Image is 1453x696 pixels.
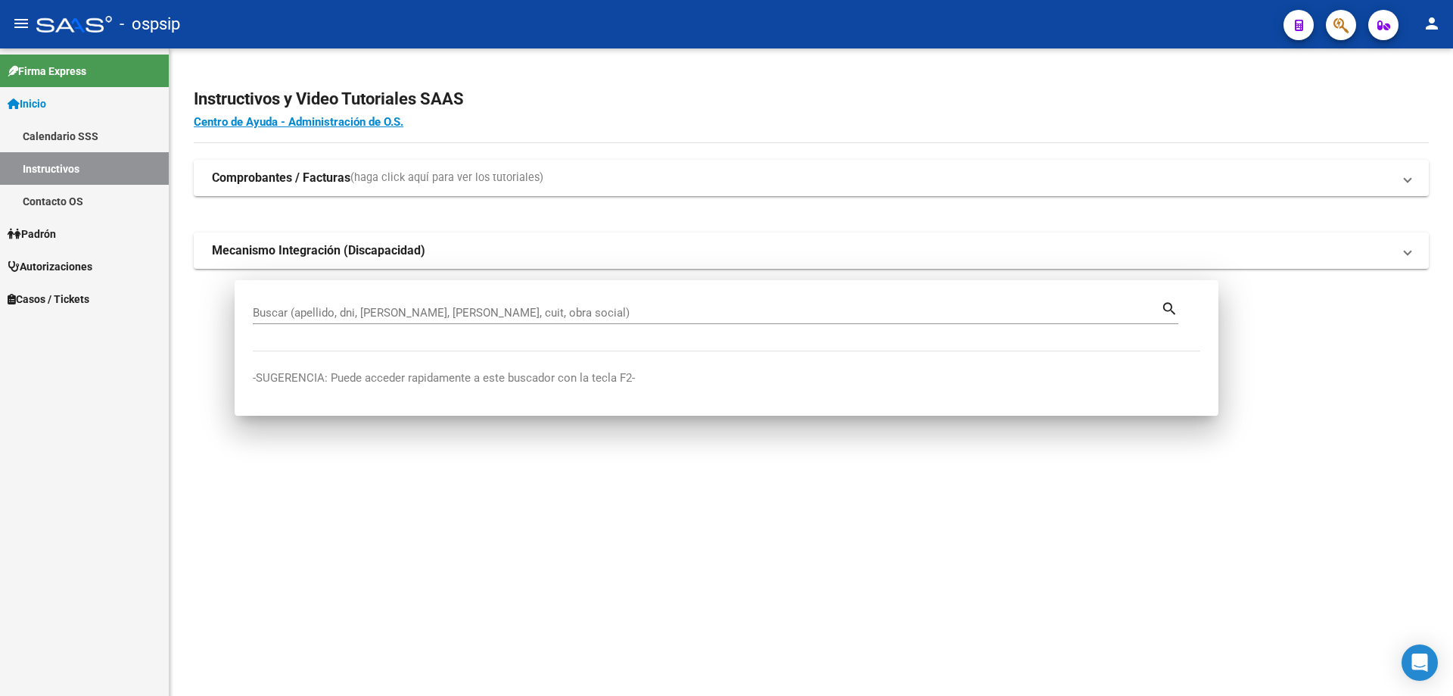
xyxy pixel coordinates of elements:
[12,14,30,33] mat-icon: menu
[212,170,350,186] strong: Comprobantes / Facturas
[212,242,425,259] strong: Mecanismo Integración (Discapacidad)
[194,85,1429,114] h2: Instructivos y Video Tutoriales SAAS
[194,115,403,129] a: Centro de Ayuda - Administración de O.S.
[350,170,543,186] span: (haga click aquí para ver los tutoriales)
[8,291,89,307] span: Casos / Tickets
[1402,645,1438,681] div: Open Intercom Messenger
[8,226,56,242] span: Padrón
[253,370,1200,387] p: -SUGERENCIA: Puede acceder rapidamente a este buscador con la tecla F2-
[8,258,92,275] span: Autorizaciones
[1161,298,1178,317] mat-icon: search
[8,95,46,112] span: Inicio
[8,63,86,80] span: Firma Express
[1423,14,1441,33] mat-icon: person
[120,8,180,41] span: - ospsip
